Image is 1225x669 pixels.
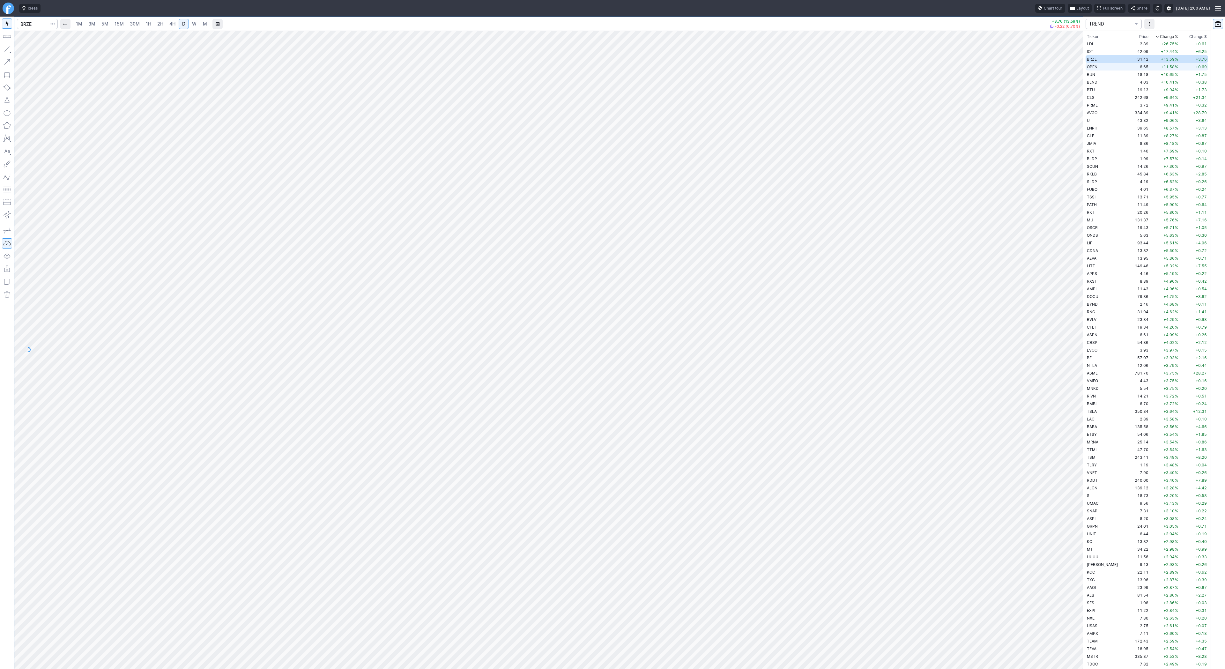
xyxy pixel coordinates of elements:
span: % [1175,80,1178,85]
span: +0.30 [1196,233,1207,238]
td: 3.72 [1126,101,1150,109]
span: % [1175,87,1178,92]
span: LIF [1087,241,1092,245]
span: +3.75 [1163,371,1175,375]
span: % [1175,195,1178,199]
span: D [182,21,185,26]
span: 1M [76,21,82,26]
span: Share [1137,5,1147,11]
td: 19.34 [1126,323,1150,331]
span: BE [1087,355,1092,360]
span: % [1175,95,1178,100]
span: +21.34 [1193,95,1207,100]
span: +2.85 [1196,172,1207,176]
span: +9.94 [1163,87,1175,92]
span: +0.22 [1196,271,1207,276]
td: 57.07 [1126,354,1150,361]
span: % [1175,317,1178,322]
span: % [1175,141,1178,146]
span: % [1175,248,1178,253]
td: 19.13 [1126,86,1150,93]
button: Drawing mode: Single [2,226,12,236]
span: SLDP [1087,179,1097,184]
span: % [1175,325,1178,330]
span: +3.97 [1163,348,1175,353]
span: % [1175,264,1178,268]
span: +4.96 [1196,241,1207,245]
span: +3.13 [1196,126,1207,130]
span: U [1087,118,1090,123]
span: % [1175,355,1178,360]
button: Fibonacci retracements [2,184,12,195]
span: +3.79 [1163,363,1175,368]
span: Layout [1076,5,1089,11]
td: 5.63 [1126,231,1150,239]
span: +0.87 [1196,133,1207,138]
span: +4.29 [1163,317,1175,322]
span: +3.64 [1196,118,1207,123]
a: 1H [143,19,154,29]
span: RNG [1087,309,1095,314]
span: % [1175,187,1178,192]
span: BLND [1087,80,1097,85]
span: +13.59 [1161,57,1175,62]
span: +3.75 [1163,386,1175,391]
span: +4.96 [1163,279,1175,284]
span: +0.15 [1196,348,1207,353]
span: +4.62 [1163,309,1175,314]
span: +5.76 [1163,218,1175,222]
span: +5.71 [1163,225,1175,230]
span: +10.41 [1161,80,1175,85]
span: +7.30 [1163,164,1175,169]
span: 30M [130,21,140,26]
span: TSSI [1087,195,1095,199]
span: +3.75 [1163,378,1175,383]
span: FUBO [1087,187,1097,192]
span: W [192,21,197,26]
span: +7.57 [1163,156,1175,161]
span: % [1175,210,1178,215]
button: Mouse [2,19,12,29]
span: % [1175,363,1178,368]
span: AVGO [1087,110,1097,115]
button: Portfolio watchlist [1213,19,1223,29]
span: % [1175,241,1178,245]
span: +0.67 [1196,141,1207,146]
button: Arrow [2,57,12,67]
td: 13.95 [1126,254,1150,262]
span: +0.24 [1196,187,1207,192]
span: 1H [146,21,151,26]
td: 14.26 [1126,162,1150,170]
span: NTLA [1087,363,1097,368]
a: D [179,19,189,29]
span: M [203,21,207,26]
button: portfolio-watchlist-select [1086,19,1142,29]
span: +6.62 [1163,179,1175,184]
span: +4.75 [1163,294,1175,299]
button: Position [2,197,12,207]
span: % [1175,156,1178,161]
td: 5.54 [1126,384,1150,392]
a: 3M [85,19,98,29]
button: Share [1128,4,1150,13]
span: +0.44 [1196,363,1207,368]
button: Brush [2,159,12,169]
span: % [1175,41,1178,46]
button: Chart tour [1035,4,1065,13]
span: +0.61 [1196,41,1207,46]
button: Remove all autosaved drawings [2,289,12,300]
td: 31.42 [1126,55,1150,63]
span: RXST [1087,279,1097,284]
span: +0.16 [1196,378,1207,383]
span: +8.27 [1163,133,1175,138]
span: -0.22 (0.70%) [1055,25,1080,28]
span: +2.12 [1196,340,1207,345]
span: LDI [1087,41,1093,46]
button: Anchored VWAP [2,210,12,220]
td: 781.70 [1126,369,1150,377]
a: M [200,19,210,29]
a: 2H [154,19,166,29]
span: +8.18 [1163,141,1175,146]
td: 334.89 [1126,109,1150,116]
a: 1M [73,19,85,29]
